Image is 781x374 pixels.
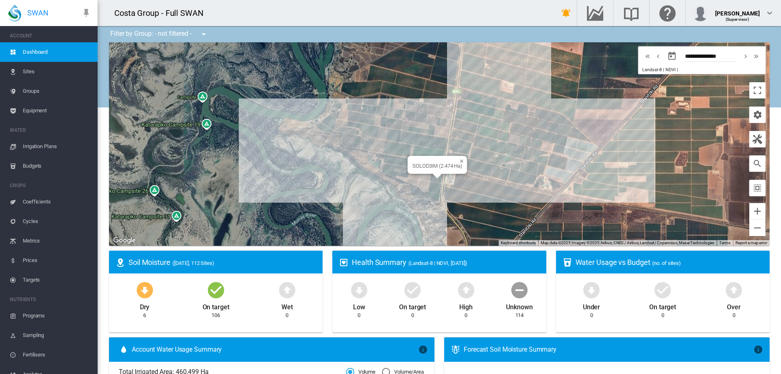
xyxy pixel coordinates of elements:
div: Over [727,300,741,312]
div: 0 [661,312,664,319]
span: Targets [23,270,91,290]
span: CROPS [10,179,91,192]
div: 0 [411,312,414,319]
a: Open this area in Google Maps (opens a new window) [111,235,138,246]
span: | [677,67,678,72]
div: 0 [733,312,735,319]
div: 6 [143,312,146,319]
span: Programs [23,306,91,326]
span: Equipment [23,101,91,120]
md-icon: icon-arrow-down-bold-circle [135,280,155,300]
button: icon-select-all [749,180,766,196]
div: 0 [358,312,360,319]
md-icon: icon-select-all [753,183,762,193]
div: 106 [212,312,220,319]
div: 0 [286,312,288,319]
button: icon-chevron-double-left [642,51,653,61]
span: Irrigation Plans [23,137,91,156]
div: Forecast Soil Moisture Summary [464,345,753,354]
div: Costa Group - Full SWAN [114,7,211,19]
div: 0 [465,312,467,319]
div: 0 [590,312,593,319]
md-icon: icon-magnify [753,159,762,168]
md-icon: icon-checkbox-marked-circle [403,280,422,300]
md-icon: icon-cup-water [563,258,572,267]
span: Account Water Usage Summary [132,345,418,354]
md-icon: icon-arrow-up-bold-circle [724,280,744,300]
span: ACCOUNT [10,29,91,42]
button: icon-bell-ring [558,5,574,21]
div: 114 [515,312,524,319]
span: (Landsat-8 | NDVI, [DATE]) [408,260,467,266]
button: icon-menu-down [196,26,212,42]
md-icon: icon-cog [753,110,762,120]
div: Wet [281,300,293,312]
div: [PERSON_NAME] [715,6,760,14]
md-icon: Click here for help [658,8,677,18]
md-icon: icon-pin [81,8,91,18]
md-icon: icon-chevron-double-right [752,51,761,61]
span: (Supervisor) [726,17,750,22]
img: profile.jpg [692,5,709,21]
div: Unknown [506,300,532,312]
span: Coefficients [23,192,91,212]
img: Google [111,235,138,246]
button: Keyboard shortcuts [501,240,536,246]
span: Sites [23,62,91,81]
span: Prices [23,251,91,270]
span: Cycles [23,212,91,231]
button: md-calendar [664,48,680,64]
button: icon-chevron-double-right [751,51,761,61]
md-icon: icon-information [418,345,428,354]
span: Fertilisers [23,345,91,365]
md-icon: icon-information [753,345,763,354]
md-icon: icon-checkbox-marked-circle [653,280,672,300]
div: Low [353,300,365,312]
div: Soil Moisture [129,257,316,267]
button: icon-chevron-right [740,51,751,61]
span: SWAN [27,8,48,18]
button: icon-chevron-left [653,51,663,61]
button: icon-cog [749,107,766,123]
span: Budgets [23,156,91,176]
button: Zoom in [749,203,766,219]
md-icon: icon-arrow-down-bold-circle [349,280,369,300]
md-icon: icon-chevron-down [765,8,774,18]
div: On target [203,300,229,312]
md-icon: icon-arrow-up-bold-circle [277,280,297,300]
span: Map data ©2025 Imagery ©2025 Airbus, CNES / Airbus, Landsat / Copernicus, Maxar Technologies [541,241,714,245]
span: Landsat-8 | NDVI [642,67,675,72]
a: Terms [719,241,731,245]
div: On target [399,300,426,312]
button: icon-magnify [749,155,766,172]
md-icon: icon-bell-ring [561,8,571,18]
span: WATER [10,124,91,137]
span: ([DATE], 112 Sites) [172,260,214,266]
span: Sampling [23,326,91,345]
span: Groups [23,81,91,101]
img: SWAN-Landscape-Logo-Colour-drop.png [8,4,21,22]
md-icon: icon-chevron-double-left [643,51,652,61]
md-icon: icon-thermometer-lines [451,345,460,354]
md-icon: icon-water [119,345,129,354]
div: High [459,300,473,312]
md-icon: icon-chevron-left [654,51,663,61]
span: NUTRIENTS [10,293,91,306]
div: SOLOD3IM (2.474 Ha) [412,163,462,169]
md-icon: icon-minus-circle [510,280,529,300]
md-icon: icon-chevron-right [741,51,750,61]
button: Zoom out [749,220,766,236]
md-icon: Search the knowledge base [622,8,641,18]
a: Report a map error [735,241,767,245]
div: Dry [140,300,150,312]
div: Under [583,300,600,312]
div: On target [649,300,676,312]
span: (no. of sites) [652,260,681,266]
md-icon: icon-arrow-down-bold-circle [582,280,601,300]
span: Dashboard [23,42,91,62]
div: Health Summary [352,257,539,267]
div: Filter by Group: - not filtered - [104,26,214,42]
md-icon: icon-menu-down [199,29,209,39]
button: Toggle fullscreen view [749,82,766,98]
md-icon: icon-arrow-up-bold-circle [456,280,476,300]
